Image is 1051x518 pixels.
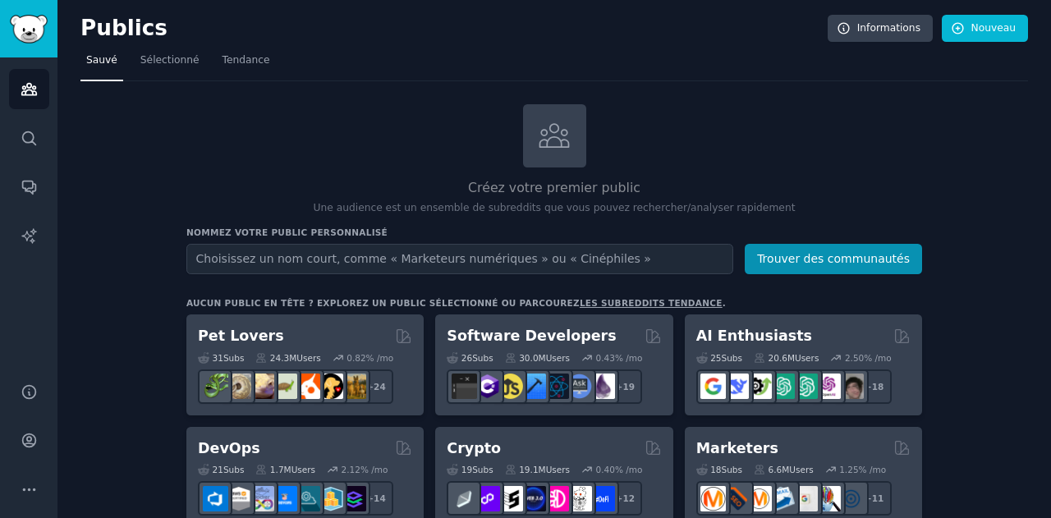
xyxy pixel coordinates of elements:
[186,298,580,308] font: Aucun public en tête ? Explorez un public sélectionné ou parcourez
[845,352,892,364] div: 2.50 % /mo
[447,438,501,459] h2: Crypto
[745,244,922,274] button: Trouver des communautés
[314,202,796,213] font: Une audience est un ensemble de subreddits que vous pouvez rechercher/analyser rapidement
[608,481,642,516] div: + 12
[217,48,276,81] a: Tendance
[505,352,570,364] div: 30.0M Users
[590,486,615,511] img: defi_
[186,244,733,274] input: Choisissez un nom court, comme « Marketeurs numériques » ou « Cinéphiles »
[696,464,742,475] div: 18 Sub s
[838,374,864,399] img: ArtificalIntelligence
[838,486,864,511] img: OnlineMarketing
[203,486,228,511] img: azuredevops
[272,374,297,399] img: turtle
[223,54,270,66] font: Tendance
[723,298,726,308] font: .
[359,369,393,404] div: + 24
[198,438,260,459] h2: DevOps
[318,486,343,511] img: aws_cdk
[341,374,366,399] img: dogbreed
[272,486,297,511] img: DevOpsLinks
[10,15,48,44] img: Logo de GummySearch
[769,486,795,511] img: Emailmarketing
[857,369,892,404] div: + 18
[447,326,616,346] h2: Software Developers
[567,486,592,511] img: CryptoNews
[567,374,592,399] img: AskComputerScience
[86,54,117,66] font: Sauvé
[198,352,244,364] div: 31 Sub s
[186,227,388,237] font: Nommez votre public personnalisé
[498,374,523,399] img: learnjavascript
[295,374,320,399] img: cockatiel
[942,15,1028,43] a: Nouveau
[203,374,228,399] img: herpetology
[140,54,200,66] font: Sélectionné
[544,374,569,399] img: reactnative
[198,326,284,346] h2: Pet Lovers
[971,22,1016,34] font: Nouveau
[255,352,320,364] div: 24.3M Users
[80,16,168,40] font: Publics
[249,486,274,511] img: Docker_DevOps
[757,252,910,265] font: Trouver des communautés
[447,352,493,364] div: 26 Sub s
[857,22,920,34] font: Informations
[700,486,726,511] img: content_marketing
[255,464,315,475] div: 1.7M Users
[596,464,643,475] div: 0.40 % /mo
[521,374,546,399] img: iOSProgramming
[839,464,886,475] div: 1.25 % /mo
[723,486,749,511] img: bigseo
[828,15,933,43] a: Informations
[80,48,123,81] a: Sauvé
[544,486,569,511] img: defiblockchain
[815,374,841,399] img: OpenAIDev
[754,352,819,364] div: 20.6M Users
[226,374,251,399] img: ballpython
[249,374,274,399] img: leopardgeckos
[580,298,723,308] a: les subreddits tendance
[792,374,818,399] img: chatgpt_prompts_
[359,481,393,516] div: + 14
[857,481,892,516] div: + 11
[696,438,778,459] h2: Marketers
[341,486,366,511] img: PlatformEngineers
[475,374,500,399] img: csharp
[521,486,546,511] img: web3
[746,486,772,511] img: AskMarketing
[347,352,393,364] div: 0.82 % /mo
[295,486,320,511] img: platformengineering
[746,374,772,399] img: AItoolsCatalog
[505,464,570,475] div: 19.1M Users
[498,486,523,511] img: ethstaker
[342,464,388,475] div: 2.12 % /mo
[447,464,493,475] div: 19 Sub s
[792,486,818,511] img: googleads
[723,374,749,399] img: DeepSeek
[135,48,205,81] a: Sélectionné
[468,180,640,195] font: Créez votre premier public
[608,369,642,404] div: + 19
[198,464,244,475] div: 21 Sub s
[452,374,477,399] img: software
[769,374,795,399] img: chatgpt_promptDesign
[815,486,841,511] img: MarketingResearch
[590,374,615,399] img: elixir
[696,326,812,346] h2: AI Enthusiasts
[452,486,477,511] img: ethfinance
[226,486,251,511] img: AWS_Certified_Experts
[475,486,500,511] img: 0xPolygon
[754,464,814,475] div: 6.6M Users
[596,352,643,364] div: 0.43 % /mo
[318,374,343,399] img: PetAdvice
[700,374,726,399] img: GoogleGeminiAI
[696,352,742,364] div: 25 Sub s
